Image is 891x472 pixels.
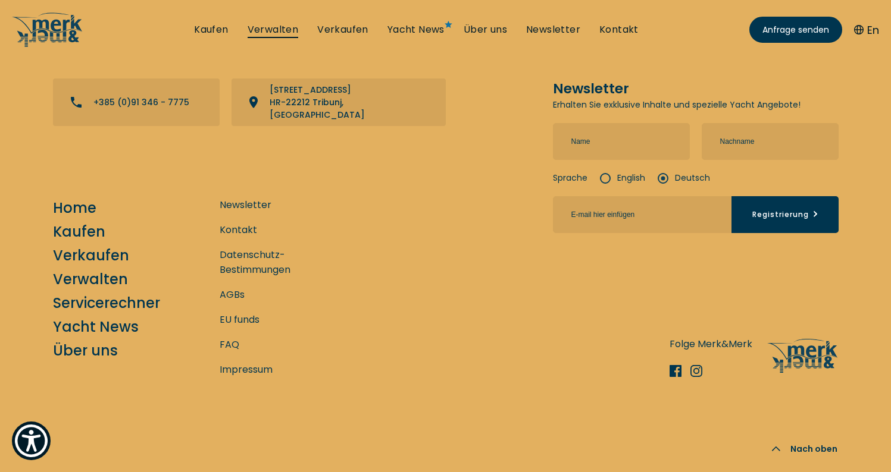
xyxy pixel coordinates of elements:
[220,197,271,212] a: Newsletter
[220,287,245,302] a: AGBs
[248,23,299,36] a: Verwalten
[93,96,189,109] p: +385 (0)91 346 - 7775
[553,196,731,233] input: E-mail hier einfügen
[387,23,445,36] a: Yacht News
[553,172,587,184] strong: Sprache
[553,78,839,99] h5: Newsletter
[670,336,752,351] p: Folge Merk&Merk
[220,247,339,277] a: Datenschutz-Bestimmungen
[194,23,228,36] a: Kaufen
[220,362,273,377] a: Impressum
[12,421,51,460] button: Show Accessibility Preferences
[220,312,260,327] a: EU funds
[670,365,690,377] a: Facebook
[731,196,839,233] button: Registrierung
[690,365,711,377] a: Instagram
[599,172,645,184] label: English
[657,172,710,184] label: Deutsch
[749,17,842,43] a: Anfrage senden
[754,426,855,472] button: Nach oben
[526,23,580,36] a: Newsletter
[220,337,239,352] a: FAQ
[702,123,839,160] input: Nachname
[762,24,829,36] span: Anfrage senden
[599,23,639,36] a: Kontakt
[53,221,105,242] a: Kaufen
[53,316,139,337] a: Yacht News
[53,292,160,313] a: Servicerechner
[854,22,879,38] button: En
[220,222,257,237] a: Kontakt
[553,99,839,111] p: Erhalten Sie exklusive Inhalte und spezielle Yacht Angebote!
[53,340,118,361] a: Über uns
[53,269,128,290] a: Verwalten
[232,78,446,126] a: View directions on a map
[53,197,96,218] a: Home
[553,123,690,160] input: Name
[464,23,507,36] a: Über uns
[317,23,368,36] a: Verkaufen
[53,245,129,266] a: Verkaufen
